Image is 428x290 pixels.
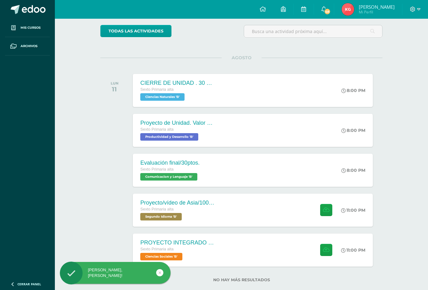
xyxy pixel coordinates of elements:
[5,37,50,56] a: Archivos
[60,267,171,278] div: [PERSON_NAME], [PERSON_NAME]!
[222,55,262,60] span: AGOSTO
[21,25,41,30] span: Mis cursos
[140,247,173,251] span: Sexto Primaria alta
[140,120,215,126] div: Proyecto de Unidad. Valor 30 puntos.
[140,127,173,132] span: Sexto Primaria alta
[341,167,365,173] div: 8:00 PM
[140,87,173,92] span: Sexto Primaria alta
[100,25,171,37] a: todas las Actividades
[341,88,365,93] div: 8:00 PM
[140,93,185,101] span: Ciencias Naturales 'B'
[140,167,173,172] span: Sexto Primaria alta
[140,200,215,206] div: Proyecto/vídeo de Asia/100ptos.
[111,85,118,93] div: 11
[21,44,37,49] span: Archivos
[359,4,395,10] span: [PERSON_NAME]
[244,25,382,37] input: Busca una actividad próxima aquí...
[140,133,198,141] span: Productividad y Desarrollo 'B'
[140,160,200,166] div: Evaluación final/30ptos.
[111,81,118,85] div: LUN
[140,207,173,211] span: Sexto Primaria alta
[359,9,395,15] span: Mi Perfil
[324,8,331,15] span: 48
[100,278,382,282] label: No hay más resultados
[140,239,215,246] div: PROYECTO INTEGRADO DE CIENCIAS SOCIALES Y KAQCHIQUEL, VALOR 30 PUNTOS.
[5,19,50,37] a: Mis cursos
[140,253,182,260] span: Ciencias Sociales 'B'
[140,173,197,181] span: Comunicacion y Lenguaje 'B'
[140,80,215,86] div: CIERRE DE UNIDAD . 30 ptos
[17,282,41,286] span: Cerrar panel
[342,3,354,16] img: 58e36a8124f21e7b2bc48e5fd8519ff8.png
[140,213,182,220] span: Segundo Idioma 'B'
[341,247,365,253] div: 11:00 PM
[341,128,365,133] div: 8:00 PM
[341,207,365,213] div: 11:00 PM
